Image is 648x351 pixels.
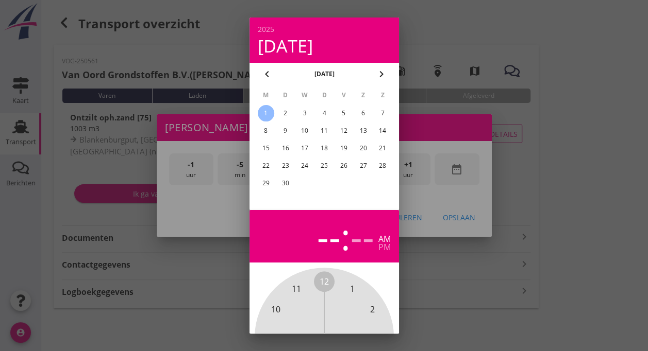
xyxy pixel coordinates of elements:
button: 2 [277,105,293,121]
th: D [276,86,294,104]
th: D [315,86,334,104]
span: : [341,218,351,254]
button: 15 [257,140,274,156]
i: chevron_left [261,68,273,80]
th: Z [373,86,392,104]
button: 25 [315,157,332,174]
button: 26 [335,157,352,174]
button: 7 [374,105,391,121]
button: 5 [335,105,352,121]
span: 9 [266,331,271,343]
button: 8 [257,122,274,139]
span: 12 [320,275,329,288]
button: 21 [374,140,391,156]
th: M [257,86,275,104]
div: -- [351,218,374,254]
button: 30 [277,175,293,191]
button: 1 [257,105,274,121]
div: [DATE] [258,37,391,55]
button: 13 [355,122,371,139]
button: 14 [374,122,391,139]
th: Z [354,86,372,104]
button: 16 [277,140,293,156]
span: 10 [271,303,280,315]
button: 3 [296,105,313,121]
button: 4 [315,105,332,121]
div: 2025 [258,26,391,33]
span: 2 [370,303,375,315]
button: 20 [355,140,371,156]
button: 17 [296,140,313,156]
div: pm [378,243,391,251]
button: [DATE] [311,66,337,82]
button: 29 [257,175,274,191]
button: 28 [374,157,391,174]
th: V [334,86,353,104]
button: 18 [315,140,332,156]
button: 11 [315,122,332,139]
button: 27 [355,157,371,174]
span: 1 [350,283,354,295]
div: -- [317,218,341,254]
button: 12 [335,122,352,139]
div: am [378,235,391,243]
button: 22 [257,157,274,174]
button: 9 [277,122,293,139]
button: 23 [277,157,293,174]
button: 6 [355,105,371,121]
span: 11 [292,283,301,295]
th: W [295,86,314,104]
button: 24 [296,157,313,174]
span: 3 [377,331,382,343]
button: 10 [296,122,313,139]
button: 19 [335,140,352,156]
i: chevron_right [375,68,388,80]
